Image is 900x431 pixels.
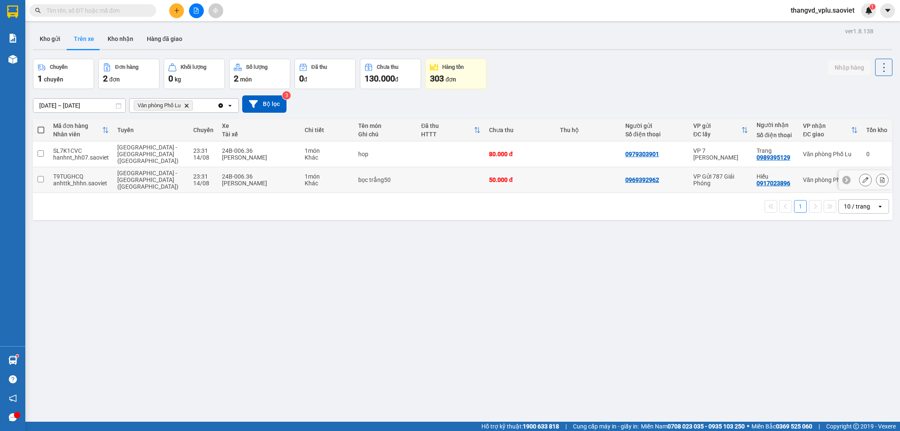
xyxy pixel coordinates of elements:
[7,5,18,18] img: logo-vxr
[295,59,356,89] button: Đã thu0đ
[305,173,350,180] div: 1 món
[299,73,304,84] span: 0
[193,173,214,180] div: 23:31
[430,73,444,84] span: 303
[101,29,140,49] button: Kho nhận
[222,173,297,180] div: 24B-006.36
[193,154,214,161] div: 14/08
[866,127,887,133] div: Tồn kho
[757,132,795,138] div: Số điện thoại
[866,151,887,157] div: 0
[33,59,94,89] button: Chuyến1chuyến
[784,5,861,16] span: thangvd_vplu.saoviet
[98,59,159,89] button: Đơn hàng2đơn
[481,422,559,431] span: Hỗ trợ kỹ thuật:
[757,122,795,128] div: Người nhận
[880,3,895,18] button: caret-down
[38,73,42,84] span: 1
[117,170,178,190] span: [GEOGRAPHIC_DATA] - [GEOGRAPHIC_DATA] ([GEOGRAPHIC_DATA])
[757,180,790,187] div: 0917023896
[421,131,474,138] div: HTTT
[395,76,398,83] span: đ
[103,73,108,84] span: 2
[828,60,871,75] button: Nhập hàng
[33,29,67,49] button: Kho gửi
[193,8,199,14] span: file-add
[573,422,639,431] span: Cung cấp máy in - giấy in:
[421,122,474,129] div: Đã thu
[523,423,559,430] strong: 1900 633 818
[819,422,820,431] span: |
[175,76,181,83] span: kg
[693,131,741,138] div: ĐC lấy
[489,151,551,157] div: 80.000 đ
[174,8,180,14] span: plus
[8,34,17,43] img: solution-icon
[222,131,297,138] div: Tài xế
[884,7,892,14] span: caret-down
[193,147,214,154] div: 23:31
[53,131,102,138] div: Nhân viên
[747,425,749,428] span: ⚪️
[282,91,291,100] sup: 3
[560,127,617,133] div: Thu hộ
[358,151,413,157] div: hop
[565,422,567,431] span: |
[134,100,193,111] span: Văn phòng Phố Lu, close by backspace
[803,122,851,129] div: VP nhận
[757,147,795,154] div: Trang
[50,64,68,70] div: Chuyến
[865,7,873,14] img: icon-new-feature
[625,176,659,183] div: 0969392962
[304,76,307,83] span: đ
[845,27,873,36] div: ver 1.8.138
[803,176,858,183] div: Văn phòng Phố Lu
[234,73,238,84] span: 2
[8,356,17,365] img: warehouse-icon
[693,147,748,161] div: VP 7 [PERSON_NAME]
[9,375,17,383] span: question-circle
[169,3,184,18] button: plus
[181,64,206,70] div: Khối lượng
[189,3,204,18] button: file-add
[164,59,225,89] button: Khối lượng0kg
[794,200,807,213] button: 1
[240,76,252,83] span: món
[140,29,189,49] button: Hàng đã giao
[625,131,685,138] div: Số điện thoại
[9,413,17,421] span: message
[442,64,464,70] div: Hàng tồn
[35,8,41,14] span: search
[53,147,109,154] div: SL7K1CVC
[417,119,485,141] th: Toggle SortBy
[53,154,109,161] div: hanhnt_hh07.saoviet
[870,4,876,10] sup: 1
[446,76,456,83] span: đơn
[625,122,685,129] div: Người gửi
[229,59,290,89] button: Số lượng2món
[208,3,223,18] button: aim
[425,59,486,89] button: Hàng tồn303đơn
[184,103,189,108] svg: Delete
[305,180,350,187] div: Khác
[115,64,138,70] div: Đơn hàng
[53,180,109,187] div: anhttk_hhhn.saoviet
[799,119,862,141] th: Toggle SortBy
[803,151,858,157] div: Văn phòng Phố Lu
[360,59,421,89] button: Chưa thu130.000đ
[757,173,795,180] div: Hiếu
[641,422,745,431] span: Miền Nam
[693,122,741,129] div: VP gửi
[117,144,178,164] span: [GEOGRAPHIC_DATA] - [GEOGRAPHIC_DATA] ([GEOGRAPHIC_DATA])
[193,180,214,187] div: 14/08
[138,102,181,109] span: Văn phòng Phố Lu
[227,102,233,109] svg: open
[358,131,413,138] div: Ghi chú
[16,355,19,357] sup: 1
[213,8,219,14] span: aim
[489,127,551,133] div: Chưa thu
[53,173,109,180] div: T9TUGHCQ
[305,147,350,154] div: 1 món
[46,6,146,15] input: Tìm tên, số ĐT hoặc mã đơn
